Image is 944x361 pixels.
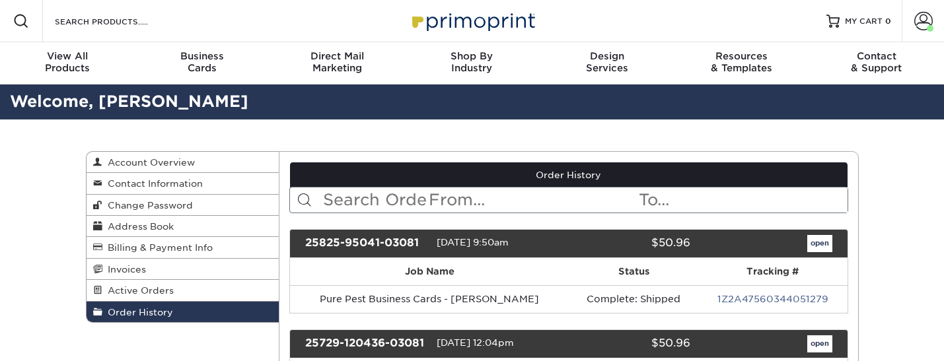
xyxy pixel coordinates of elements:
th: Status [569,258,698,285]
a: Address Book [87,216,279,237]
a: Shop ByIndustry [404,42,539,84]
span: Contact [809,50,944,62]
div: Services [540,50,674,74]
span: MY CART [845,16,883,27]
div: 25825-95041-03081 [295,235,437,252]
th: Tracking # [698,258,848,285]
div: 25729-120436-03081 [295,335,437,352]
span: Billing & Payment Info [102,242,213,253]
a: Account Overview [87,152,279,173]
div: & Support [809,50,944,74]
input: From... [427,187,637,213]
a: DesignServices [540,42,674,84]
th: Job Name [290,258,569,285]
span: 0 [885,16,891,26]
span: Contact Information [102,178,203,189]
input: SEARCH PRODUCTS..... [54,13,182,29]
span: Address Book [102,221,174,232]
span: Active Orders [102,285,174,296]
div: Marketing [270,50,404,74]
span: Shop By [404,50,539,62]
td: Pure Pest Business Cards - [PERSON_NAME] [290,285,569,313]
span: [DATE] 12:04pm [437,337,514,348]
span: [DATE] 9:50am [437,237,509,247]
div: Industry [404,50,539,74]
img: Primoprint [406,7,538,35]
a: Order History [290,162,848,187]
a: Direct MailMarketing [270,42,404,84]
a: open [807,335,832,352]
span: Account Overview [102,157,195,168]
span: Resources [674,50,809,62]
div: $50.96 [559,235,700,252]
a: Resources& Templates [674,42,809,84]
a: Change Password [87,195,279,216]
div: & Templates [674,50,809,74]
a: Contact Information [87,173,279,194]
a: Order History [87,302,279,322]
div: Cards [135,50,270,74]
input: To... [637,187,848,213]
span: Business [135,50,270,62]
td: Complete: Shipped [569,285,698,313]
a: Active Orders [87,280,279,301]
a: Contact& Support [809,42,944,84]
input: Search Orders... [322,187,427,213]
span: Invoices [102,264,146,275]
a: Invoices [87,259,279,280]
a: open [807,235,832,252]
span: Order History [102,307,173,317]
span: Design [540,50,674,62]
span: Direct Mail [270,50,404,62]
span: Change Password [102,200,193,211]
a: BusinessCards [135,42,270,84]
div: $50.96 [559,335,700,352]
a: 1Z2A47560344051279 [717,294,828,304]
a: Billing & Payment Info [87,237,279,258]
